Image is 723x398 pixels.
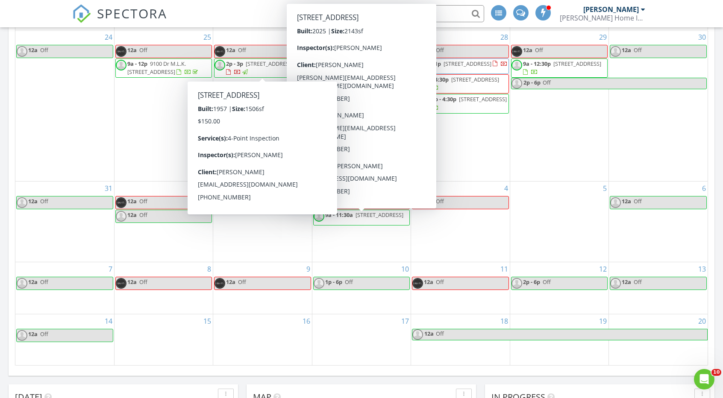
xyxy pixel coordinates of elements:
[325,79,409,87] a: 1p - 2p [STREET_ADDRESS]
[622,197,631,205] span: 12a
[238,278,246,286] span: Off
[451,76,499,83] span: [STREET_ADDRESS]
[127,60,200,76] a: 9a - 12p 9100 Dr M.L.K. [STREET_ADDRESS]
[436,330,444,337] span: Off
[523,60,601,76] a: 9a - 12:30p [STREET_ADDRESS]
[17,46,27,57] img: default-user-f0147aede5fd5fa78ca7ade42f37bd4542148d508eef1c3d3ea960f66861d68b.jpg
[40,46,48,54] span: Off
[127,60,147,67] span: 9a - 12p
[511,60,522,70] img: default-user-f0147aede5fd5fa78ca7ade42f37bd4542148d508eef1c3d3ea960f66861d68b.jpg
[503,181,510,195] a: Go to September 4, 2025
[510,262,608,314] td: Go to September 12, 2025
[622,278,631,286] span: 12a
[424,197,433,205] span: 12a
[424,95,456,103] span: 1:30p - 4:30p
[17,197,27,208] img: default-user-f0147aede5fd5fa78ca7ade42f37bd4542148d508eef1c3d3ea960f66861d68b.jpg
[314,278,324,289] img: default-user-f0147aede5fd5fa78ca7ade42f37bd4542148d508eef1c3d3ea960f66861d68b.jpg
[313,210,410,225] a: 9a - 11:30a [STREET_ADDRESS]
[345,278,353,286] span: Off
[543,278,551,286] span: Off
[226,197,235,205] span: 12a
[523,78,541,89] span: 2p - 6p
[510,30,608,181] td: Go to August 29, 2025
[597,314,608,328] a: Go to September 19, 2025
[206,262,213,276] a: Go to September 8, 2025
[412,197,423,208] img: images.png
[114,30,213,181] td: Go to August 25, 2025
[127,278,137,286] span: 12a
[523,60,551,67] span: 9a - 12:30p
[325,211,405,219] a: 9a - 11:30a [STREET_ADDRESS]
[499,30,510,44] a: Go to August 28, 2025
[72,4,91,23] img: The Best Home Inspection Software - Spectora
[238,46,246,54] span: Off
[127,197,137,205] span: 12a
[103,181,114,195] a: Go to August 31, 2025
[543,79,551,86] span: Off
[213,30,312,181] td: Go to August 26, 2025
[412,59,508,74] a: 9a - 1p [STREET_ADDRESS]
[412,46,423,57] img: images.png
[226,278,235,286] span: 12a
[511,59,608,78] a: 9a - 12:30p [STREET_ADDRESS]
[116,60,126,70] img: default-user-f0147aede5fd5fa78ca7ade42f37bd4542148d508eef1c3d3ea960f66861d68b.jpg
[313,78,410,94] a: 1p - 2p [STREET_ADDRESS]
[28,197,38,205] span: 12a
[214,59,311,78] a: 2p - 3p [STREET_ADDRESS]
[28,330,38,338] span: 12a
[337,197,345,205] span: Off
[424,278,433,286] span: 12a
[312,181,411,262] td: Go to September 3, 2025
[215,278,225,289] img: images.png
[139,278,147,286] span: Off
[412,94,508,113] a: 1:30p - 4:30p [STREET_ADDRESS]
[711,369,721,376] span: 10
[325,46,335,54] span: 12a
[325,60,396,76] a: 9a - 10a [STREET_ADDRESS]
[403,181,411,195] a: Go to September 3, 2025
[314,211,324,222] img: default-user-f0147aede5fd5fa78ca7ade42f37bd4542148d508eef1c3d3ea960f66861d68b.jpg
[107,262,114,276] a: Go to September 7, 2025
[312,30,411,181] td: Go to August 27, 2025
[412,74,508,94] a: 1p - 4:30p [STREET_ADDRESS]
[412,329,423,340] img: default-user-f0147aede5fd5fa78ca7ade42f37bd4542148d508eef1c3d3ea960f66861d68b.jpg
[114,181,213,262] td: Go to September 1, 2025
[609,181,708,262] td: Go to September 6, 2025
[634,46,642,54] span: Off
[202,314,213,328] a: Go to September 15, 2025
[499,314,510,328] a: Go to September 18, 2025
[348,60,396,67] span: [STREET_ADDRESS]
[424,76,449,83] span: 1p - 4:30p
[697,30,708,44] a: Go to August 30, 2025
[226,60,243,67] span: 2p - 3p
[694,369,714,389] iframe: Intercom live chat
[325,79,342,87] span: 1p - 2p
[601,181,608,195] a: Go to September 5, 2025
[202,30,213,44] a: Go to August 25, 2025
[510,314,608,366] td: Go to September 19, 2025
[114,262,213,314] td: Go to September 8, 2025
[622,46,631,54] span: 12a
[424,76,499,91] a: 1p - 4:30p [STREET_ADDRESS]
[305,262,312,276] a: Go to September 9, 2025
[305,181,312,195] a: Go to September 2, 2025
[72,12,167,29] a: SPECTORA
[115,59,212,78] a: 9a - 12p 9100 Dr M.L.K. [STREET_ADDRESS]
[314,46,324,57] img: images.png
[325,60,345,67] span: 9a - 10a
[17,330,27,341] img: default-user-f0147aede5fd5fa78ca7ade42f37bd4542148d508eef1c3d3ea960f66861d68b.jpg
[40,278,48,286] span: Off
[511,78,522,89] img: default-user-f0147aede5fd5fa78ca7ade42f37bd4542148d508eef1c3d3ea960f66861d68b.jpg
[560,14,645,22] div: Cooper Home Inspections, LLC
[314,79,324,90] img: default-user-f0147aede5fd5fa78ca7ade42f37bd4542148d508eef1c3d3ea960f66861d68b.jpg
[312,262,411,314] td: Go to September 10, 2025
[15,181,114,262] td: Go to August 31, 2025
[523,46,532,54] span: 12a
[215,197,225,208] img: images.png
[411,30,510,181] td: Go to August 28, 2025
[523,278,540,286] span: 2p - 6p
[634,278,642,286] span: Off
[139,197,147,205] span: Off
[609,314,708,366] td: Go to September 20, 2025
[213,314,312,366] td: Go to September 16, 2025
